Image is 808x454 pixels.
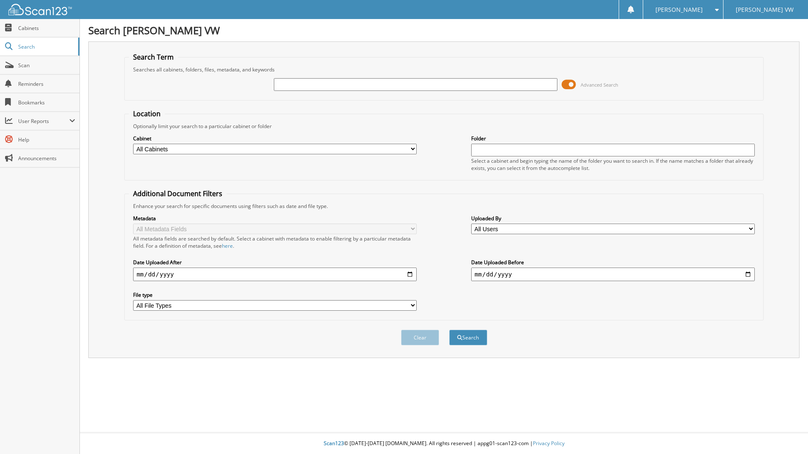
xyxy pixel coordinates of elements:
[129,66,759,73] div: Searches all cabinets, folders, files, metadata, and keywords
[222,242,233,249] a: here
[471,215,755,222] label: Uploaded By
[449,330,487,345] button: Search
[655,7,703,12] span: [PERSON_NAME]
[80,433,808,454] div: © [DATE]-[DATE] [DOMAIN_NAME]. All rights reserved | appg01-scan123-com |
[129,189,227,198] legend: Additional Document Filters
[471,157,755,172] div: Select a cabinet and begin typing the name of the folder you want to search in. If the name match...
[129,202,759,210] div: Enhance your search for specific documents using filters such as date and file type.
[471,268,755,281] input: end
[133,235,417,249] div: All metadata fields are searched by default. Select a cabinet with metadata to enable filtering b...
[18,118,69,125] span: User Reports
[133,135,417,142] label: Cabinet
[129,52,178,62] legend: Search Term
[736,7,794,12] span: [PERSON_NAME] VW
[18,99,75,106] span: Bookmarks
[18,155,75,162] span: Announcements
[133,291,417,298] label: File type
[129,109,165,118] legend: Location
[401,330,439,345] button: Clear
[471,259,755,266] label: Date Uploaded Before
[18,136,75,143] span: Help
[133,215,417,222] label: Metadata
[129,123,759,130] div: Optionally limit your search to a particular cabinet or folder
[581,82,618,88] span: Advanced Search
[8,4,72,15] img: scan123-logo-white.svg
[133,268,417,281] input: start
[18,25,75,32] span: Cabinets
[533,440,565,447] a: Privacy Policy
[471,135,755,142] label: Folder
[324,440,344,447] span: Scan123
[18,43,74,50] span: Search
[133,259,417,266] label: Date Uploaded After
[88,23,800,37] h1: Search [PERSON_NAME] VW
[18,80,75,88] span: Reminders
[18,62,75,69] span: Scan
[766,413,808,454] iframe: Chat Widget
